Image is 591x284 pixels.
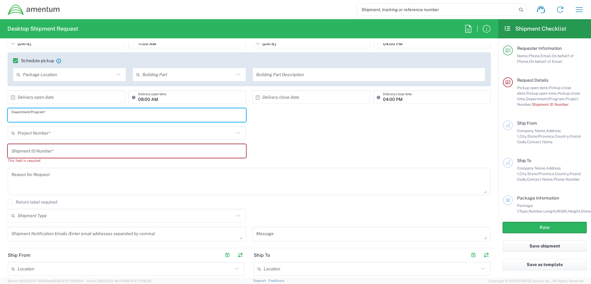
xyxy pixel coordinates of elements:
[529,54,541,58] span: Phone,
[517,128,546,133] span: Company Name,
[527,177,554,182] span: Contact Name,
[503,259,587,270] button: Save as template
[8,252,30,258] h2: Ship From
[526,97,566,101] span: Department/Program,
[517,46,562,51] span: Requester Information
[520,171,527,176] span: City,
[58,279,83,283] span: [DATE] 09:51:04
[529,209,543,213] span: Number,
[86,279,151,283] span: Client: 2025.20.0-8b113f4
[527,171,555,176] span: State/Province,
[520,134,527,139] span: City,
[517,196,559,200] span: Package Information
[7,25,78,32] h2: Desktop Shipment Request
[529,59,562,64] span: On behalf of Email
[517,85,549,90] span: Pickup open date,
[7,4,60,15] img: dyncorp
[357,4,517,15] input: Shipment, tracking or reference number
[488,278,584,284] span: Copyright © [DATE]-[DATE] Agistix Inc., All Rights Reserved
[543,209,557,213] span: Length,
[8,158,246,163] div: This field is required
[555,134,570,139] span: Country,
[253,279,269,282] a: Support
[254,252,270,258] h2: Ship To
[517,78,548,83] span: Request Details
[13,58,54,63] label: Schedule pickup
[517,54,529,58] span: Name,
[503,222,587,233] button: Rate
[532,102,569,107] span: Shipment ID Number
[503,240,587,252] button: Save shipment
[554,177,580,182] span: Phone Number
[555,171,570,176] span: Country,
[557,209,568,213] span: Width,
[527,134,555,139] span: State/Province,
[8,200,57,204] label: Return label required
[541,54,552,58] span: Email,
[517,121,537,126] span: Ship From
[517,158,531,163] span: Ship To
[504,25,566,32] h2: Shipment Checklist
[526,91,558,96] span: Pickup open time,
[527,140,553,144] span: Contact Name
[517,203,533,213] span: Package 1:
[519,209,529,213] span: Type,
[517,166,546,170] span: Company Name,
[127,279,151,283] span: [DATE] 10:16:38
[568,209,581,213] span: Height,
[269,279,284,282] a: Feedback
[7,279,83,283] span: Server: 2025.20.0-710e05ee653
